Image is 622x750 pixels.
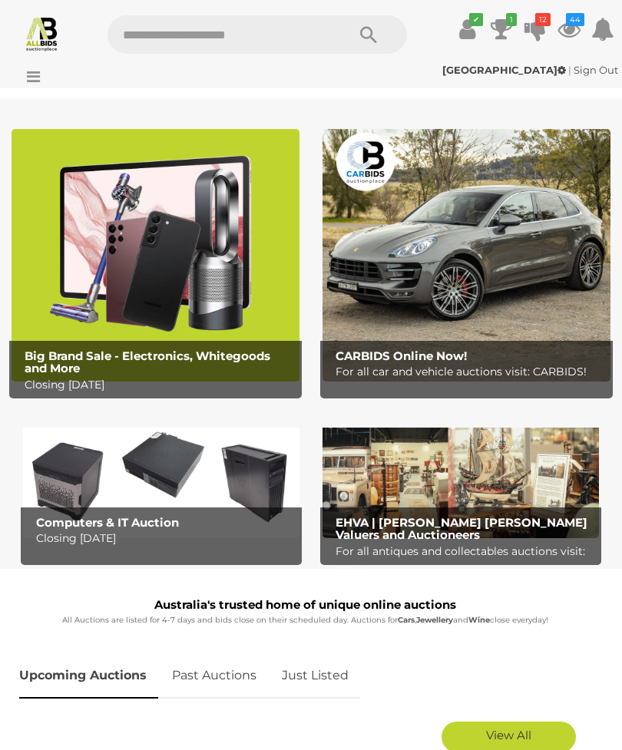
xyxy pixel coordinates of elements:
[160,653,268,699] a: Past Auctions
[398,615,415,625] strong: Cars
[336,515,587,543] b: EHVA | [PERSON_NAME] [PERSON_NAME] Valuers and Auctioneers
[323,412,599,538] img: EHVA | Evans Hastings Valuers and Auctioneers
[12,129,299,382] img: Big Brand Sale - Electronics, Whitegoods and More
[506,13,517,26] i: 1
[323,412,599,538] a: EHVA | Evans Hastings Valuers and Auctioneers EHVA | [PERSON_NAME] [PERSON_NAME] Valuers and Auct...
[469,13,483,26] i: ✔
[23,412,299,538] a: Computers & IT Auction Computers & IT Auction Closing [DATE]
[416,615,453,625] strong: Jewellery
[25,375,294,395] p: Closing [DATE]
[36,529,295,548] p: Closing [DATE]
[535,13,551,26] i: 12
[336,542,594,580] p: For all antiques and collectables auctions visit: EHVA
[270,653,360,699] a: Just Listed
[442,64,568,76] a: [GEOGRAPHIC_DATA]
[336,349,467,363] b: CARBIDS Online Now!
[19,613,591,627] p: All Auctions are listed for 4-7 days and bids close on their scheduled day. Auctions for , and cl...
[323,129,610,382] a: CARBIDS Online Now! CARBIDS Online Now! For all car and vehicle auctions visit: CARBIDS!
[574,64,618,76] a: Sign Out
[568,64,571,76] span: |
[330,15,407,54] button: Search
[468,615,490,625] strong: Wine
[24,15,60,51] img: Allbids.com.au
[557,15,581,43] a: 44
[524,15,547,43] a: 12
[36,515,179,530] b: Computers & IT Auction
[323,129,610,382] img: CARBIDS Online Now!
[336,362,605,382] p: For all car and vehicle auctions visit: CARBIDS!
[442,64,566,76] strong: [GEOGRAPHIC_DATA]
[25,349,270,376] b: Big Brand Sale - Electronics, Whitegoods and More
[486,728,531,742] span: View All
[490,15,513,43] a: 1
[19,653,158,699] a: Upcoming Auctions
[566,13,584,26] i: 44
[12,129,299,382] a: Big Brand Sale - Electronics, Whitegoods and More Big Brand Sale - Electronics, Whitegoods and Mo...
[19,599,591,612] h1: Australia's trusted home of unique online auctions
[456,15,479,43] a: ✔
[23,412,299,538] img: Computers & IT Auction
